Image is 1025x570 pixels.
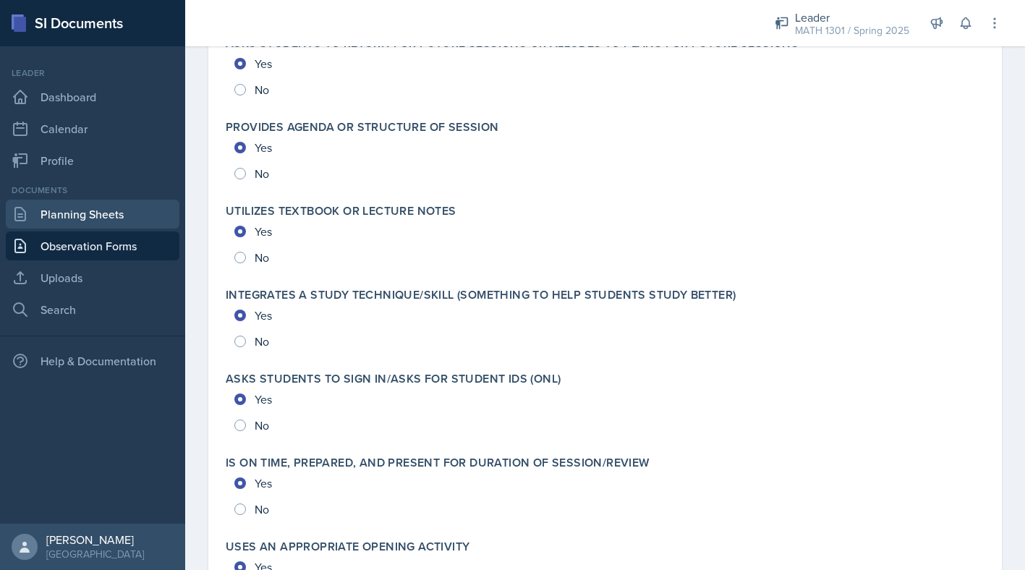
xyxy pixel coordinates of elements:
label: Provides agenda or structure of session [226,120,499,135]
a: Observation Forms [6,231,179,260]
label: Integrates a study technique/skill (something to help students study better) [226,288,736,302]
a: Search [6,295,179,324]
label: Asks students to sign in/Asks for student IDs (ONL) [226,372,561,386]
a: Calendar [6,114,179,143]
label: Utilizes textbook or lecture notes [226,204,456,218]
label: Uses an appropriate opening activity [226,540,469,554]
div: Leader [795,9,909,26]
div: Documents [6,184,179,197]
div: MATH 1301 / Spring 2025 [795,23,909,38]
a: Dashboard [6,82,179,111]
a: Profile [6,146,179,175]
div: Leader [6,67,179,80]
a: Uploads [6,263,179,292]
a: Planning Sheets [6,200,179,229]
div: [GEOGRAPHIC_DATA] [46,547,144,561]
label: Asks students to return for future sessions or alludes to plans for future sessions [226,36,799,51]
div: [PERSON_NAME] [46,532,144,547]
label: Is on time, prepared, and present for duration of session/review [226,456,650,470]
div: Help & Documentation [6,346,179,375]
